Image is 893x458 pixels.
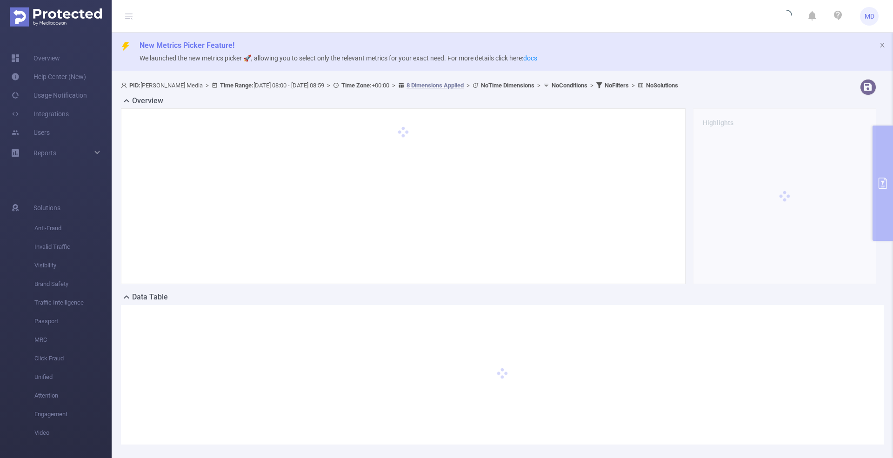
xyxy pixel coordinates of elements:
a: Reports [33,144,56,162]
u: 8 Dimensions Applied [407,82,464,89]
span: > [464,82,473,89]
b: No Filters [605,82,629,89]
a: Users [11,123,50,142]
span: New Metrics Picker Feature! [140,41,234,50]
span: MD [865,7,874,26]
img: Protected Media [10,7,102,27]
span: > [203,82,212,89]
span: Brand Safety [34,275,112,293]
i: icon: close [879,42,886,48]
b: PID: [129,82,140,89]
i: icon: user [121,82,129,88]
span: Solutions [33,199,60,217]
span: Engagement [34,405,112,424]
span: Invalid Traffic [34,238,112,256]
span: > [587,82,596,89]
h2: Data Table [132,292,168,303]
span: > [389,82,398,89]
span: Traffic Intelligence [34,293,112,312]
a: Usage Notification [11,86,87,105]
i: icon: thunderbolt [121,42,130,51]
span: Attention [34,386,112,405]
span: Click Fraud [34,349,112,368]
a: Integrations [11,105,69,123]
b: Time Zone: [341,82,372,89]
a: docs [523,54,537,62]
span: Anti-Fraud [34,219,112,238]
b: No Conditions [552,82,587,89]
a: Overview [11,49,60,67]
span: MRC [34,331,112,349]
span: [PERSON_NAME] Media [DATE] 08:00 - [DATE] 08:59 +00:00 [121,82,678,89]
i: icon: loading [781,10,792,23]
b: No Time Dimensions [481,82,534,89]
button: icon: close [879,40,886,50]
span: Visibility [34,256,112,275]
b: No Solutions [646,82,678,89]
h2: Overview [132,95,163,106]
span: Reports [33,149,56,157]
a: Help Center (New) [11,67,86,86]
span: > [534,82,543,89]
span: > [324,82,333,89]
span: Passport [34,312,112,331]
span: Video [34,424,112,442]
span: We launched the new metrics picker 🚀, allowing you to select only the relevant metrics for your e... [140,54,537,62]
span: Unified [34,368,112,386]
span: > [629,82,638,89]
b: Time Range: [220,82,253,89]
